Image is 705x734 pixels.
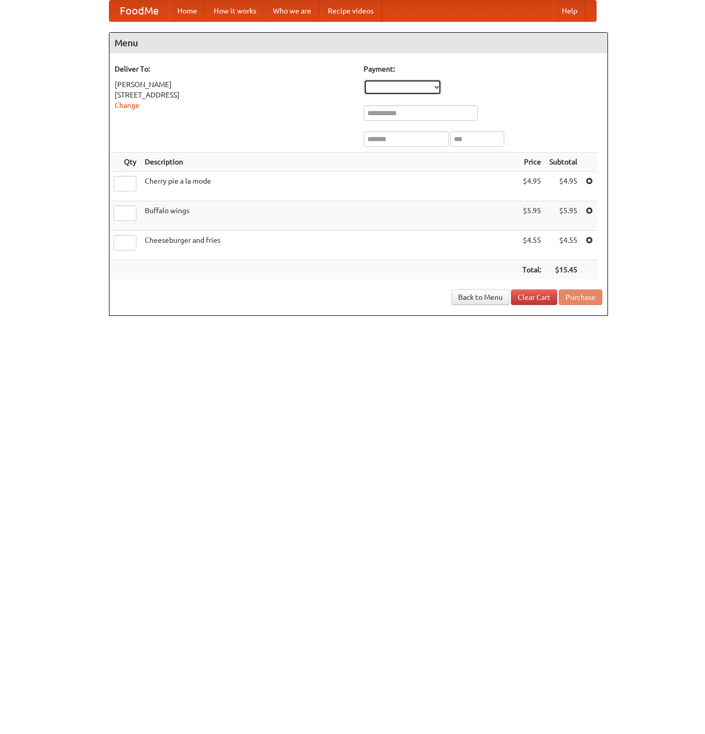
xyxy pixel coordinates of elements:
[518,201,545,231] td: $5.95
[115,64,353,74] h5: Deliver To:
[545,231,582,260] td: $4.55
[320,1,382,21] a: Recipe videos
[115,90,353,100] div: [STREET_ADDRESS]
[109,33,607,53] h4: Menu
[545,172,582,201] td: $4.95
[545,260,582,280] th: $15.45
[109,1,169,21] a: FoodMe
[141,201,518,231] td: Buffalo wings
[109,153,141,172] th: Qty
[518,153,545,172] th: Price
[141,231,518,260] td: Cheeseburger and fries
[205,1,265,21] a: How it works
[511,289,557,305] a: Clear Cart
[141,153,518,172] th: Description
[545,153,582,172] th: Subtotal
[115,79,353,90] div: [PERSON_NAME]
[115,101,140,109] a: Change
[169,1,205,21] a: Home
[265,1,320,21] a: Who we are
[364,64,602,74] h5: Payment:
[554,1,586,21] a: Help
[518,260,545,280] th: Total:
[518,172,545,201] td: $4.95
[451,289,509,305] a: Back to Menu
[559,289,602,305] button: Purchase
[545,201,582,231] td: $5.95
[141,172,518,201] td: Cherry pie a la mode
[518,231,545,260] td: $4.55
